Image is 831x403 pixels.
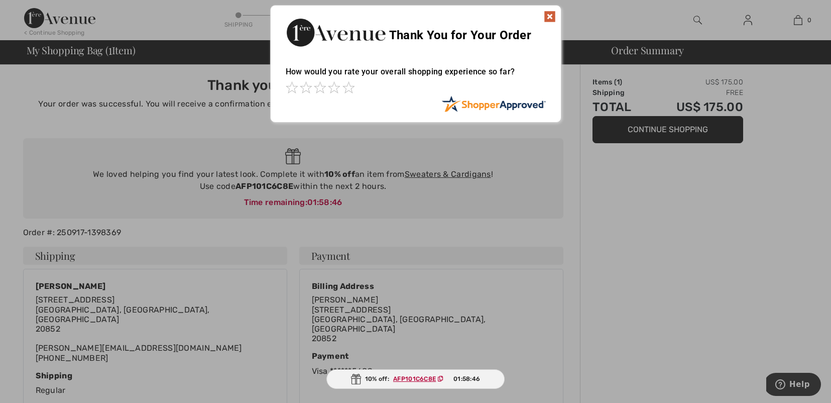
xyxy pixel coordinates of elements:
span: Thank You for Your Order [389,28,531,42]
div: 10% off: [326,369,505,389]
span: 01:58:46 [453,374,480,383]
img: x [544,11,556,23]
img: Gift.svg [351,374,361,384]
span: Help [23,7,44,16]
img: Thank You for Your Order [286,16,386,49]
div: How would you rate your overall shopping experience so far? [286,57,546,95]
ins: AFP101C6C8E [393,375,436,382]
